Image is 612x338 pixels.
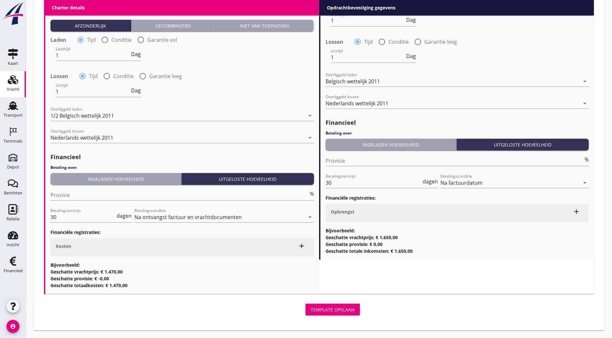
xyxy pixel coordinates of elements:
div: Depot [7,165,19,169]
div: Transport [4,113,23,117]
div: Uitgeloste hoeveelheid [184,176,311,182]
div: Nederlands wettelijk 2011 [50,135,113,141]
div: Na ontvangst factuur en vrachtdocumenten [134,214,242,220]
input: Provisie [326,156,584,166]
button: Ingeladen hoeveelheid [326,139,457,150]
strong: Laden [50,37,66,43]
input: Laadtijd [56,50,130,61]
span: Dag [131,52,141,57]
div: Na factuurdatum [440,180,483,186]
input: Laadtijd [331,16,405,26]
div: Template opslaan [311,306,355,313]
label: Conditie [386,2,407,9]
label: Tijd [87,37,96,43]
div: Niet van toepassing [218,22,311,29]
div: Nederlands wettelijk 2011 [326,100,388,106]
label: Conditie [388,39,409,45]
i: arrow_drop_down [306,134,314,142]
div: dagen [115,213,132,218]
input: Provisie [50,190,308,200]
label: Garantie vol [147,37,177,43]
div: % [308,191,314,196]
label: Tijd [362,2,371,9]
button: Gecombineerd [131,20,216,31]
div: Terminals [4,139,22,143]
div: Berichten [4,191,22,195]
h3: Financiële registraties: [50,229,314,236]
button: Afzonderlijk [50,20,131,31]
i: arrow_drop_down [306,213,314,221]
div: Gecombineerd [134,22,213,29]
div: Belgisch wettelijk 2011 [326,78,380,84]
h3: Financiële registraties: [326,194,589,201]
span: Dag [406,53,416,59]
i: arrow_drop_down [581,77,589,85]
button: Uitgeloste hoeveelheid [457,139,589,150]
i: add [298,242,306,250]
div: Kaart [8,61,18,65]
label: Conditie [111,37,132,43]
button: Niet van toepassing [216,20,314,31]
h3: Geschatte provisie: € -0,00 [50,275,314,282]
button: Uitgeloste hoeveelheid [182,173,314,185]
h3: Bijvoorbeeld: [326,227,589,234]
input: Betalingstermijn [50,212,115,222]
label: Tijd [364,39,373,45]
i: add [573,208,580,216]
div: Vracht [7,87,19,91]
div: dagen [421,179,438,184]
h4: Betaling over: [50,165,314,170]
i: account_circle [6,320,19,333]
h2: Financieel [50,153,314,161]
div: Ingeladen hoeveelheid [53,176,179,182]
span: Dag [131,88,141,93]
strong: Lossen [326,39,343,45]
h3: Bijvoorbeeld: [50,262,314,268]
label: Conditie [113,73,134,79]
h3: Geschatte provisie: € 0,00 [326,241,589,248]
h3: Geschatte totaalkosten: € 1.470,00 [50,282,314,289]
i: arrow_drop_down [581,99,589,107]
h3: Geschatte totale inkomsten: € 1.650,00 [326,248,589,254]
label: Tijd [89,73,98,79]
div: Financieel [4,269,23,273]
strong: Laden [326,2,341,9]
input: Betalingstermijn [326,178,421,188]
div: Inzicht [6,243,19,247]
div: Relatie [6,217,19,221]
label: Garantie leeg [149,73,182,79]
div: 1/2 Belgisch wettelijk 2011 [50,113,114,119]
i: arrow_drop_down [581,179,589,187]
input: Lostijd [331,52,405,63]
div: Uitgeloste hoeveelheid [459,141,586,148]
h3: Geschatte vrachtprijs: € 1.650,00 [326,234,589,241]
div: Ingeladen hoeveelheid [328,141,454,148]
button: Template opslaan [306,304,360,315]
input: Lostijd [56,87,130,97]
span: Dag [406,17,416,22]
strong: Opbrengst [331,209,354,215]
button: Ingeladen hoeveelheid [50,173,182,185]
div: Afzonderlijk [53,22,128,29]
h2: Laad/los-condities [50,8,314,17]
img: logo-small.a267ee39.svg [1,2,25,26]
h2: Financieel [326,118,589,127]
i: arrow_drop_down [306,112,314,120]
label: Garantie leeg [424,39,457,45]
h4: Betaling over: [326,130,589,136]
strong: Kosten [56,243,71,249]
div: % [583,157,589,162]
h3: Geschatte vrachtprijs: € 1.470,00 [50,268,314,275]
strong: Lossen [50,73,68,79]
label: Garantie vol [422,2,452,9]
